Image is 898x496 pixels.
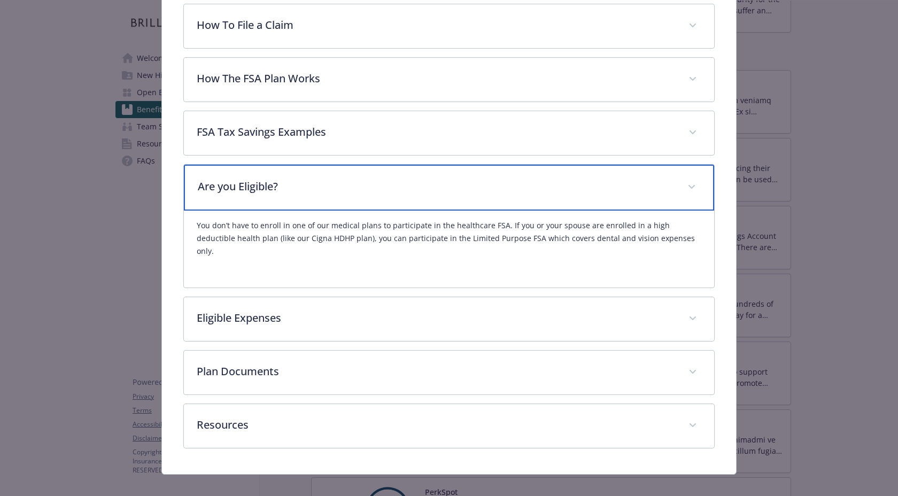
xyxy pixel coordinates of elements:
p: Are you Eligible? [198,179,674,195]
div: Eligible Expenses [184,297,714,341]
div: How The FSA Plan Works [184,58,714,102]
div: Are you Eligible? [184,211,714,288]
p: You don’t have to enroll in one of our medical plans to participate in the healthcare FSA. If you... [197,219,701,258]
p: How The FSA Plan Works [197,71,675,87]
div: How To File a Claim [184,4,714,48]
div: Resources [184,404,714,448]
p: FSA Tax Savings Examples [197,124,675,140]
div: Are you Eligible? [184,165,714,211]
div: Plan Documents [184,351,714,394]
p: Plan Documents [197,363,675,379]
div: FSA Tax Savings Examples [184,111,714,155]
p: How To File a Claim [197,17,675,33]
p: Resources [197,417,675,433]
p: Eligible Expenses [197,310,675,326]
